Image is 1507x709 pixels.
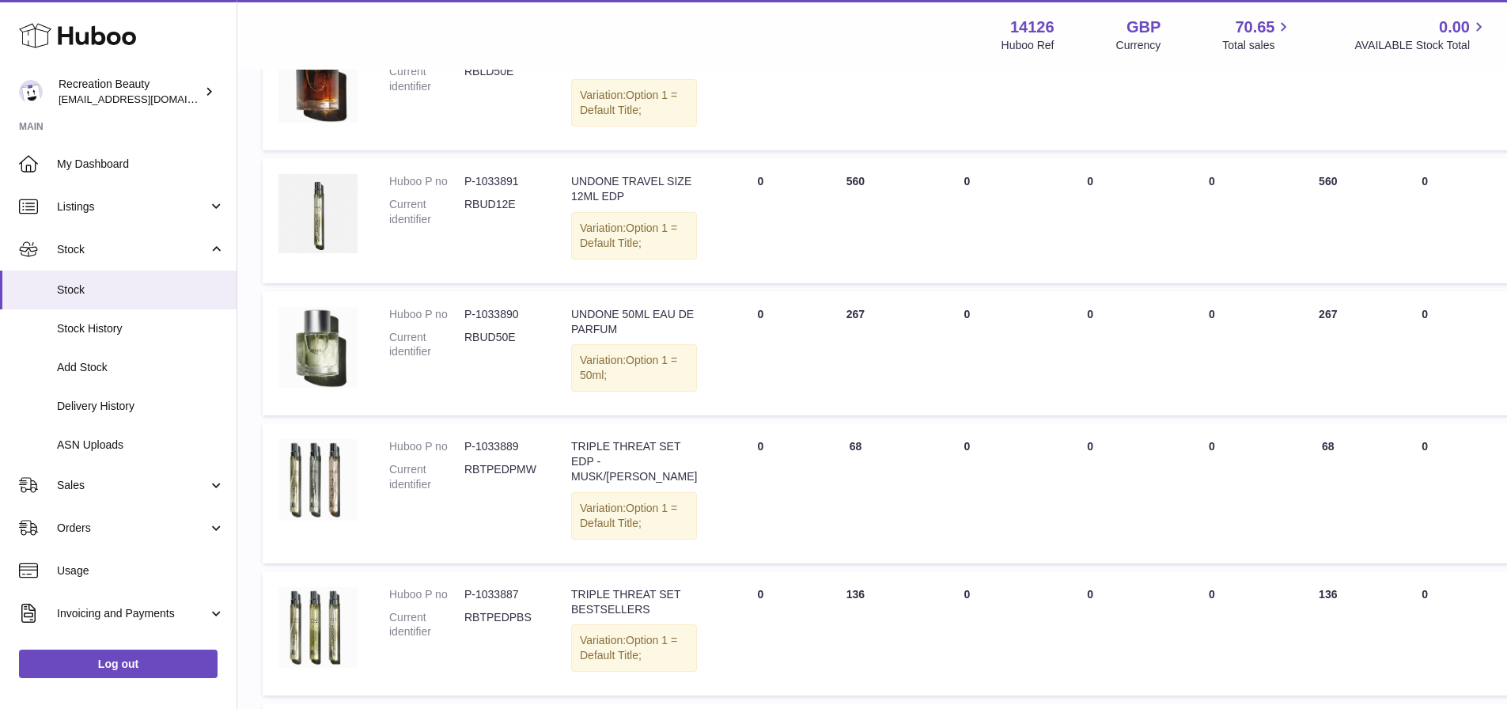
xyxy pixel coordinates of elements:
div: Recreation Beauty [59,77,201,107]
span: 0 [1209,308,1215,320]
a: 70.65 Total sales [1222,17,1293,53]
span: Add Stock [57,360,225,375]
td: 0 [1031,291,1149,416]
dd: RBLD50E [464,64,540,94]
span: [EMAIL_ADDRESS][DOMAIN_NAME] [59,93,233,105]
td: 68 [1274,423,1382,563]
span: Listings [57,199,208,214]
td: 136 [808,571,903,696]
td: 0 [1382,291,1468,416]
div: Variation: [571,212,697,260]
td: 0 [903,423,1031,563]
span: Option 1 = Default Title; [580,222,677,249]
dd: P-1033890 [464,307,540,322]
span: 0 [1209,440,1215,453]
span: 0.00 [1439,17,1470,38]
td: 0 [713,571,808,696]
dt: Current identifier [389,610,464,640]
img: product image [278,439,358,521]
div: Currency [1116,38,1161,53]
td: 0 [1382,158,1468,283]
div: UNDONE 50ML EAU DE PARFUM [571,307,697,337]
strong: 14126 [1010,17,1055,38]
div: UNDONE TRAVEL SIZE 12ML EDP [571,174,697,204]
div: Variation: [571,79,697,127]
a: 0.00 AVAILABLE Stock Total [1354,17,1488,53]
div: Variation: [571,344,697,392]
td: 0 [713,158,808,283]
dd: P-1033891 [464,174,540,189]
div: TRIPLE THREAT SET EDP - MUSK/[PERSON_NAME] [571,439,697,484]
span: Usage [57,563,225,578]
div: TRIPLE THREAT SET BESTSELLERS [571,587,697,617]
td: 0 [903,291,1031,416]
dt: Huboo P no [389,587,464,602]
td: 0 [1382,26,1468,151]
td: 0 [713,423,808,563]
span: Stock [57,282,225,298]
dt: Huboo P no [389,439,464,454]
td: 0 [1031,571,1149,696]
span: Orders [57,521,208,536]
img: product image [278,42,358,123]
img: product image [278,174,358,253]
span: 70.65 [1235,17,1274,38]
dt: Huboo P no [389,307,464,322]
span: Option 1 = Default Title; [580,502,677,529]
img: internalAdmin-14126@internal.huboo.com [19,80,43,104]
dd: RBTPEDPMW [464,462,540,492]
span: Total sales [1222,38,1293,53]
dt: Huboo P no [389,174,464,189]
dd: RBUD12E [464,197,540,227]
dt: Current identifier [389,64,464,94]
dd: P-1033887 [464,587,540,602]
td: 0 [1382,423,1468,563]
td: 0 [713,291,808,416]
td: 0 [903,571,1031,696]
td: 267 [1274,291,1382,416]
span: My Dashboard [57,157,225,172]
td: 136 [1274,571,1382,696]
img: product image [278,307,358,389]
span: Sales [57,478,208,493]
dt: Current identifier [389,330,464,360]
td: 0 [903,26,1031,151]
td: 266 [808,26,903,151]
img: product image [278,587,358,669]
span: 0 [1209,588,1215,601]
span: ASN Uploads [57,438,225,453]
strong: GBP [1126,17,1161,38]
span: Option 1 = Default Title; [580,89,677,116]
dt: Current identifier [389,462,464,492]
div: Variation: [571,624,697,672]
td: 0 [903,158,1031,283]
td: 68 [808,423,903,563]
span: Option 1 = 50ml; [580,354,677,381]
td: 0 [1031,423,1149,563]
span: 0 [1209,175,1215,188]
a: Log out [19,650,218,678]
span: Stock [57,242,208,257]
td: 0 [713,26,808,151]
span: Option 1 = Default Title; [580,634,677,662]
span: AVAILABLE Stock Total [1354,38,1488,53]
span: Invoicing and Payments [57,606,208,621]
td: 267 [808,291,903,416]
td: 0 [1031,158,1149,283]
dt: Current identifier [389,197,464,227]
dd: RBUD50E [464,330,540,360]
td: 560 [808,158,903,283]
td: 266 [1274,26,1382,151]
dd: P-1033889 [464,439,540,454]
td: 560 [1274,158,1382,283]
dd: RBTPEDPBS [464,610,540,640]
span: Stock History [57,321,225,336]
td: 0 [1382,571,1468,696]
div: Huboo Ref [1002,38,1055,53]
span: Delivery History [57,399,225,414]
td: 0 [1031,26,1149,151]
div: Variation: [571,492,697,540]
